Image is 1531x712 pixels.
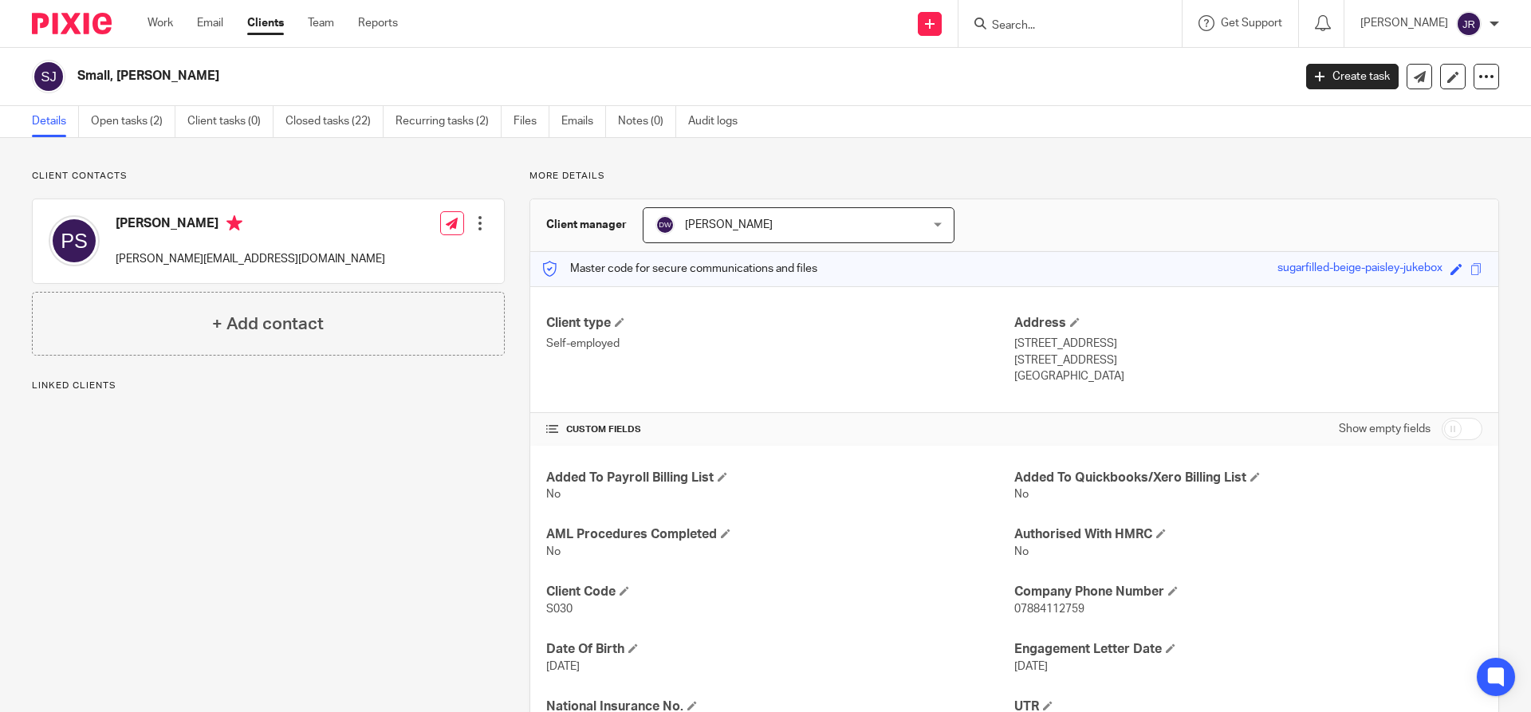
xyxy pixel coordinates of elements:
[116,251,385,267] p: [PERSON_NAME][EMAIL_ADDRESS][DOMAIN_NAME]
[1014,641,1482,658] h4: Engagement Letter Date
[1014,604,1084,615] span: 07884112759
[655,215,675,234] img: svg%3E
[546,470,1014,486] h4: Added To Payroll Billing List
[1014,368,1482,384] p: [GEOGRAPHIC_DATA]
[546,584,1014,600] h4: Client Code
[32,13,112,34] img: Pixie
[546,423,1014,436] h4: CUSTOM FIELDS
[247,15,284,31] a: Clients
[546,315,1014,332] h4: Client type
[542,261,817,277] p: Master code for secure communications and files
[1360,15,1448,31] p: [PERSON_NAME]
[212,312,324,336] h4: + Add contact
[285,106,384,137] a: Closed tasks (22)
[32,60,65,93] img: svg%3E
[990,19,1134,33] input: Search
[688,106,750,137] a: Audit logs
[1014,315,1482,332] h4: Address
[116,215,385,235] h4: [PERSON_NAME]
[546,336,1014,352] p: Self-employed
[514,106,549,137] a: Files
[529,170,1499,183] p: More details
[561,106,606,137] a: Emails
[1339,421,1431,437] label: Show empty fields
[226,215,242,231] i: Primary
[32,106,79,137] a: Details
[49,215,100,266] img: svg%3E
[546,546,561,557] span: No
[148,15,173,31] a: Work
[1014,336,1482,352] p: [STREET_ADDRESS]
[1221,18,1282,29] span: Get Support
[358,15,398,31] a: Reports
[1014,661,1048,672] span: [DATE]
[1306,64,1399,89] a: Create task
[32,170,505,183] p: Client contacts
[685,219,773,230] span: [PERSON_NAME]
[32,380,505,392] p: Linked clients
[187,106,274,137] a: Client tasks (0)
[546,604,573,615] span: S030
[77,68,1041,85] h2: Small, [PERSON_NAME]
[546,489,561,500] span: No
[546,641,1014,658] h4: Date Of Birth
[618,106,676,137] a: Notes (0)
[1277,260,1442,278] div: sugarfilled-beige-paisley-jukebox
[1014,489,1029,500] span: No
[1014,470,1482,486] h4: Added To Quickbooks/Xero Billing List
[1014,584,1482,600] h4: Company Phone Number
[1014,546,1029,557] span: No
[91,106,175,137] a: Open tasks (2)
[1014,352,1482,368] p: [STREET_ADDRESS]
[396,106,502,137] a: Recurring tasks (2)
[308,15,334,31] a: Team
[546,217,627,233] h3: Client manager
[1014,526,1482,543] h4: Authorised With HMRC
[1456,11,1482,37] img: svg%3E
[546,661,580,672] span: [DATE]
[197,15,223,31] a: Email
[546,526,1014,543] h4: AML Procedures Completed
